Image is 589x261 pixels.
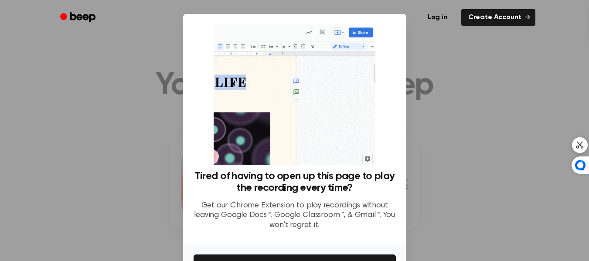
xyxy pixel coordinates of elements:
[214,24,375,165] img: Beep extension in action
[194,201,396,230] p: Get our Chrome Extension to play recordings without leaving Google Docs™, Google Classroom™, & Gm...
[461,9,535,26] a: Create Account
[194,170,396,194] h3: Tired of having to open up this page to play the recording every time?
[54,9,103,26] a: Beep
[419,7,456,27] a: Log in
